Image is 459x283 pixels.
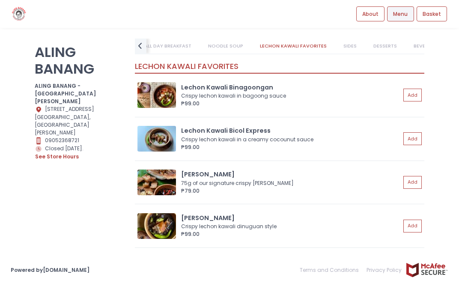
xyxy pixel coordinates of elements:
a: Powered by[DOMAIN_NAME] [11,266,89,274]
div: Crispy lechon kawali in bagoong sauce [181,92,398,100]
a: LECHON KAWALI FAVORITES [252,39,334,54]
div: 75g of our signature crispy [PERSON_NAME] [181,179,398,187]
img: mcafee-secure [405,262,448,277]
p: ALING BANANG [35,44,124,77]
a: SIDES [336,39,364,54]
div: ₱79.00 [181,187,401,195]
a: BEVERAGES [406,39,449,54]
span: Menu [393,10,408,18]
a: NOODLE SOUP [200,39,251,54]
a: ALL DAY BREAKFAST [137,39,199,54]
button: see store hours [35,152,79,161]
div: Crispy lechon kawali dinuguan style [181,223,398,230]
img: Lechon Kawali Bicol Express [137,126,176,152]
div: ₱99.00 [181,143,401,151]
a: Privacy Policy [363,262,405,278]
img: logo [11,6,27,21]
img: Lechon Kawali Dinuguan [137,213,176,239]
a: Menu [387,6,414,22]
button: Add [403,176,422,189]
span: About [362,10,379,18]
div: [PERSON_NAME] [181,170,401,179]
a: Terms and Conditions [300,262,363,278]
b: ALING BANANG - [GEOGRAPHIC_DATA][PERSON_NAME] [35,82,96,105]
div: ₱99.00 [181,100,401,107]
div: 09052368721 [35,137,124,145]
div: Closed [DATE]. [35,145,124,161]
img: Lechon Kawali Binagoongan [137,82,176,108]
div: Crispy lechon kawali in a creamy cocounut sauce [181,136,398,143]
button: Add [403,220,422,232]
span: LECHON KAWALI FAVORITES [135,61,238,71]
div: [PERSON_NAME] [181,214,401,223]
img: Lechon Kawali [137,170,176,195]
div: ₱99.00 [181,230,401,238]
div: Lechon Kawali Binagoongan [181,83,401,92]
button: Add [403,132,422,145]
button: Add [403,89,422,101]
div: Lechon Kawali Bicol Express [181,126,401,136]
a: About [356,6,384,22]
div: [STREET_ADDRESS] [GEOGRAPHIC_DATA], [GEOGRAPHIC_DATA][PERSON_NAME] [35,105,124,137]
span: Basket [423,10,441,18]
a: DESSERTS [366,39,405,54]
